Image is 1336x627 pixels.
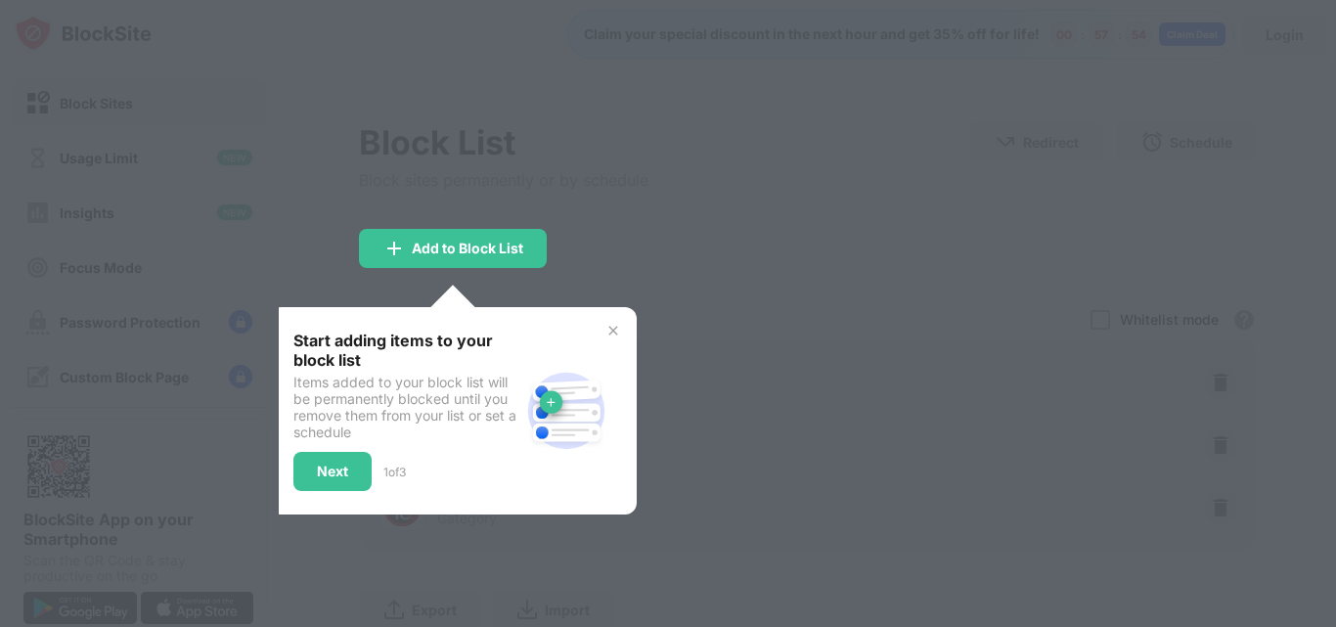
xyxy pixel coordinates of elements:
[317,464,348,479] div: Next
[605,323,621,338] img: x-button.svg
[519,364,613,458] img: block-site.svg
[293,374,519,440] div: Items added to your block list will be permanently blocked until you remove them from your list o...
[293,331,519,370] div: Start adding items to your block list
[412,241,523,256] div: Add to Block List
[383,465,406,479] div: 1 of 3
